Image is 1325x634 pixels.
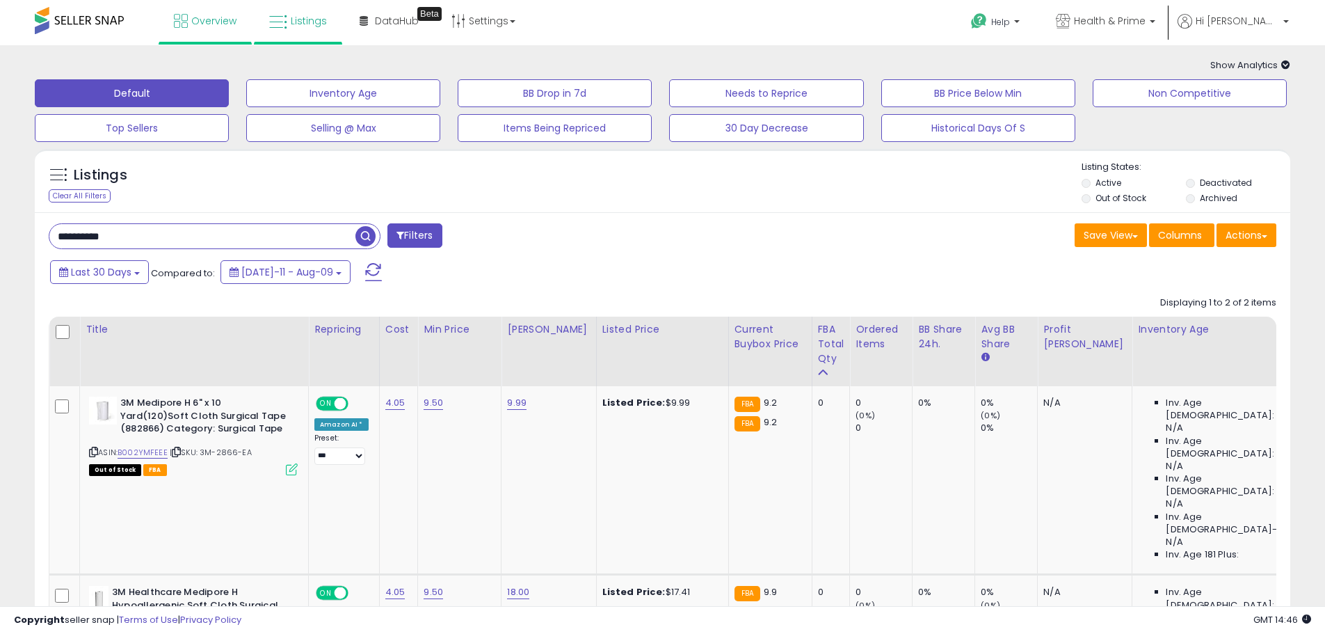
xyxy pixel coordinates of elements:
div: $17.41 [602,586,718,599]
span: 2025-09-10 14:46 GMT [1253,613,1311,626]
div: Tooltip anchor [417,7,442,21]
span: ON [317,398,335,410]
div: N/A [1043,586,1121,599]
span: 9.2 [764,396,777,409]
a: Privacy Policy [180,613,241,626]
div: Inventory Age [1138,322,1298,337]
span: OFF [346,398,369,410]
button: Top Sellers [35,114,229,142]
a: B002YMFEEE [118,447,168,459]
div: 0% [918,586,964,599]
label: Deactivated [1200,177,1252,189]
span: N/A [1166,422,1182,434]
b: 3M Medipore H 6" x 10 Yard(120)Soft Cloth Surgical Tape (882866) Category: Surgical Tape [120,397,289,439]
span: Help [991,16,1010,28]
div: 0% [918,397,964,409]
div: Ordered Items [856,322,906,351]
small: FBA [734,416,760,431]
div: Amazon AI * [314,418,369,431]
button: BB Price Below Min [881,79,1075,107]
a: 18.00 [507,585,529,599]
button: Items Being Repriced [458,114,652,142]
img: 31Lp5fl0R+L._SL40_.jpg [89,586,109,614]
b: Listed Price: [602,585,666,599]
a: 9.99 [507,396,527,410]
button: Last 30 Days [50,260,149,284]
span: Last 30 Days [71,265,131,279]
small: (0%) [856,410,875,421]
span: All listings that are currently out of stock and unavailable for purchase on Amazon [89,464,141,476]
span: Show Analytics [1210,58,1290,72]
div: Listed Price [602,322,723,337]
div: Cost [385,322,412,337]
span: Inv. Age [DEMOGRAPHIC_DATA]: [1166,586,1293,611]
small: (0%) [981,410,1000,421]
a: 9.50 [424,396,443,410]
div: Displaying 1 to 2 of 2 items [1160,296,1276,310]
span: FBA [143,464,167,476]
label: Active [1095,177,1121,189]
button: Actions [1216,223,1276,247]
a: 4.05 [385,585,405,599]
div: Avg BB Share [981,322,1031,351]
small: FBA [734,397,760,412]
span: [DATE]-11 - Aug-09 [241,265,333,279]
button: Inventory Age [246,79,440,107]
span: | SKU: 3M-2866-EA [170,447,252,458]
label: Out of Stock [1095,192,1146,204]
span: Inv. Age [DEMOGRAPHIC_DATA]-180: [1166,511,1293,536]
span: Overview [191,14,236,28]
div: ASIN: [89,397,298,474]
button: Default [35,79,229,107]
small: Avg BB Share. [981,351,989,364]
label: Archived [1200,192,1237,204]
div: FBA Total Qty [818,322,844,366]
span: Inv. Age [DEMOGRAPHIC_DATA]: [1166,473,1293,498]
div: Preset: [314,434,369,465]
div: seller snap | | [14,614,241,627]
small: (0%) [856,600,875,611]
button: Selling @ Max [246,114,440,142]
div: $9.99 [602,397,718,409]
button: 30 Day Decrease [669,114,863,142]
p: Listing States: [1082,161,1290,174]
button: Needs to Reprice [669,79,863,107]
a: Help [960,2,1034,45]
span: N/A [1166,498,1182,510]
img: 21LjqKcGYxL._SL40_.jpg [89,397,117,425]
div: 0 [856,586,912,599]
div: Current Buybox Price [734,322,806,351]
span: ON [317,587,335,599]
button: Columns [1149,223,1214,247]
button: Save View [1075,223,1147,247]
div: [PERSON_NAME] [507,322,590,337]
div: 0 [856,422,912,434]
span: Inv. Age 181 Plus: [1166,548,1239,561]
span: Hi [PERSON_NAME] [1196,14,1279,28]
span: 9.99 [764,605,783,619]
div: 0 [856,397,912,409]
div: Profit [PERSON_NAME] [1043,322,1126,351]
span: DataHub [375,14,419,28]
span: 9.9 [764,585,777,599]
div: Title [86,322,303,337]
div: 0% [981,586,1037,599]
i: Get Help [970,13,988,30]
span: Health & Prime [1074,14,1146,28]
div: 0% [981,397,1037,409]
h5: Listings [74,166,127,185]
small: FBA [734,586,760,601]
div: Clear All Filters [49,189,111,203]
small: (0%) [981,600,1000,611]
b: Listed Price: [602,396,666,409]
span: Inv. Age [DEMOGRAPHIC_DATA]: [1166,397,1293,422]
a: Terms of Use [119,613,178,626]
div: BB Share 24h. [918,322,969,351]
button: BB Drop in 7d [458,79,652,107]
button: Filters [387,223,442,248]
a: 4.05 [385,396,405,410]
div: 0% [981,422,1037,434]
span: Listings [291,14,327,28]
span: Columns [1158,228,1202,242]
span: N/A [1166,536,1182,548]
